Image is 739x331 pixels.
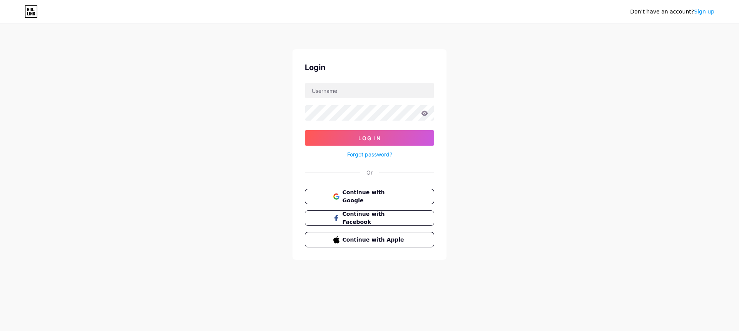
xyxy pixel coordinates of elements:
[694,8,714,15] a: Sign up
[305,210,434,226] button: Continue with Facebook
[366,168,373,176] div: Or
[347,150,392,158] a: Forgot password?
[305,62,434,73] div: Login
[343,236,406,244] span: Continue with Apple
[630,8,714,16] div: Don't have an account?
[343,210,406,226] span: Continue with Facebook
[305,130,434,146] button: Log In
[305,232,434,247] button: Continue with Apple
[358,135,381,141] span: Log In
[305,189,434,204] button: Continue with Google
[343,188,406,205] span: Continue with Google
[305,83,434,98] input: Username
